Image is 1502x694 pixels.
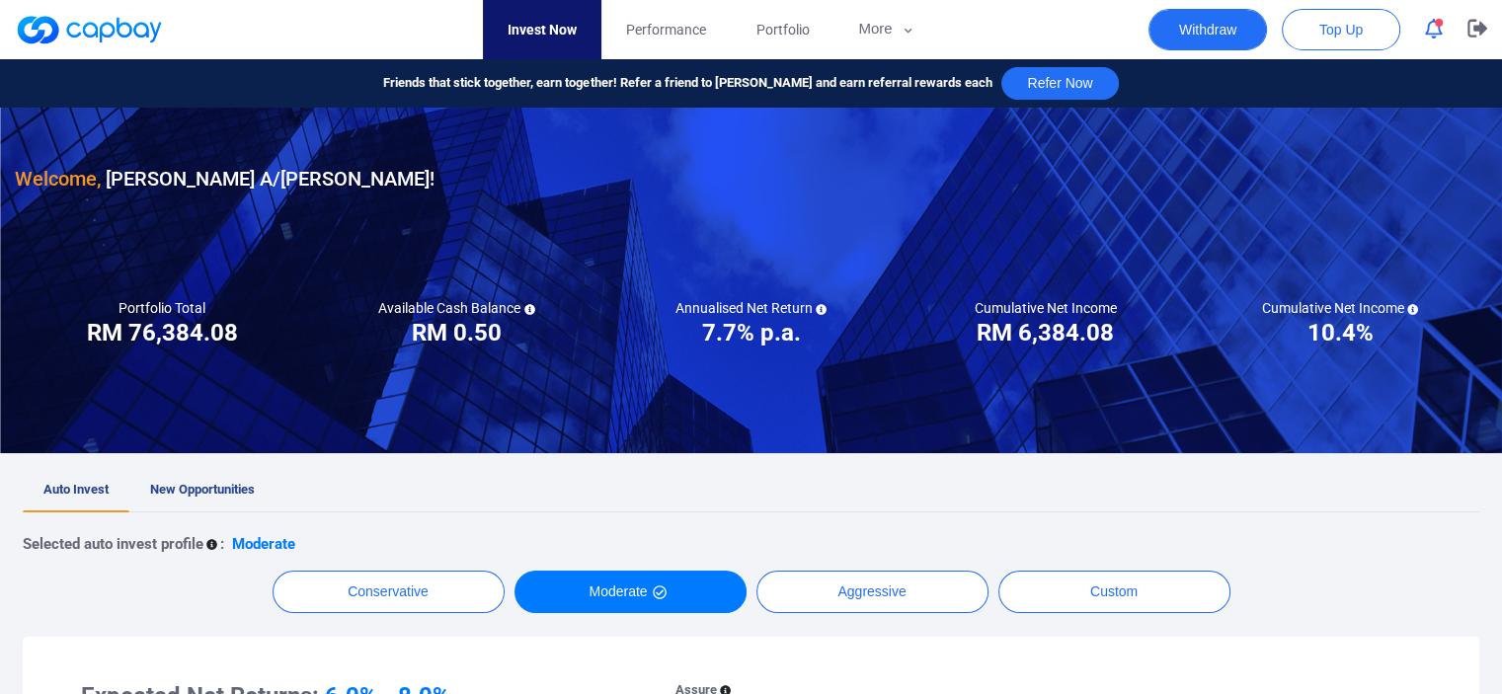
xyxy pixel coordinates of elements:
[15,163,435,194] h3: [PERSON_NAME] A/[PERSON_NAME] !
[15,167,101,191] span: Welcome,
[674,299,827,317] h5: Annualised Net Return
[412,317,502,348] h3: RM 0.50
[755,19,809,40] span: Portfolio
[975,299,1117,317] h5: Cumulative Net Income
[1001,67,1118,100] button: Refer Now
[977,317,1114,348] h3: RM 6,384.08
[119,299,205,317] h5: Portfolio Total
[150,482,255,497] span: New Opportunities
[701,317,800,348] h3: 7.7% p.a.
[232,532,295,556] p: Moderate
[23,532,203,556] p: Selected auto invest profile
[1306,317,1373,348] h3: 10.4%
[273,571,505,613] button: Conservative
[1148,9,1267,50] button: Withdraw
[1319,20,1363,39] span: Top Up
[514,571,747,613] button: Moderate
[220,532,224,556] p: :
[43,482,109,497] span: Auto Invest
[1261,299,1418,317] h5: Cumulative Net Income
[378,299,535,317] h5: Available Cash Balance
[756,571,988,613] button: Aggressive
[383,73,991,94] span: Friends that stick together, earn together! Refer a friend to [PERSON_NAME] and earn referral rew...
[998,571,1230,613] button: Custom
[87,317,238,348] h3: RM 76,384.08
[1282,9,1400,50] button: Top Up
[626,19,706,40] span: Performance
